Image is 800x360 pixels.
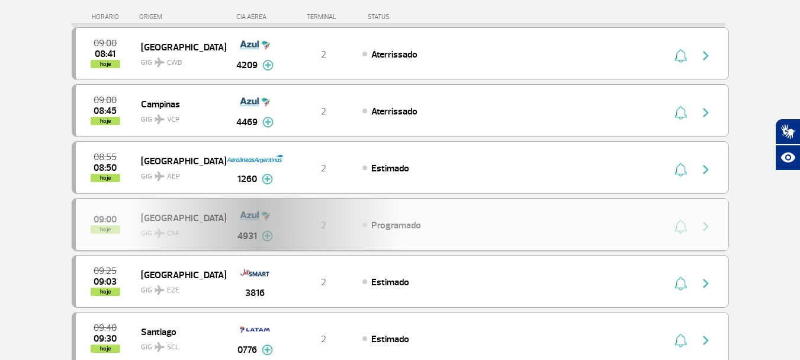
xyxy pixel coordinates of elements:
[91,174,120,182] span: hoje
[94,107,117,115] span: 2025-08-25 08:45:17
[141,108,217,125] span: GIG
[371,106,417,117] span: Aterrissado
[674,276,687,291] img: sino-painel-voo.svg
[674,106,687,120] img: sino-painel-voo.svg
[699,49,713,63] img: seta-direita-painel-voo.svg
[94,267,117,275] span: 2025-08-25 09:25:00
[141,51,217,68] span: GIG
[262,117,274,128] img: mais-info-painel-voo.svg
[155,342,165,352] img: destiny_airplane.svg
[94,334,117,343] span: 2025-08-25 09:30:00
[141,153,217,168] span: [GEOGRAPHIC_DATA]
[699,163,713,177] img: seta-direita-painel-voo.svg
[321,49,326,60] span: 2
[167,342,179,353] span: SCL
[362,13,458,21] div: STATUS
[775,145,800,171] button: Abrir recursos assistivos.
[91,117,120,125] span: hoje
[94,39,117,47] span: 2025-08-25 09:00:00
[699,106,713,120] img: seta-direita-painel-voo.svg
[141,324,217,339] span: Santiago
[167,114,179,125] span: VCP
[141,96,217,111] span: Campinas
[236,58,258,72] span: 4209
[674,163,687,177] img: sino-painel-voo.svg
[155,171,165,181] img: destiny_airplane.svg
[371,49,417,60] span: Aterrissado
[141,267,217,282] span: [GEOGRAPHIC_DATA]
[94,153,117,161] span: 2025-08-25 08:55:00
[226,13,285,21] div: CIA AÉREA
[95,50,115,58] span: 2025-08-25 08:41:00
[371,163,409,174] span: Estimado
[91,60,120,68] span: hoje
[285,13,362,21] div: TERMINAL
[141,165,217,182] span: GIG
[699,276,713,291] img: seta-direita-painel-voo.svg
[371,276,409,288] span: Estimado
[139,13,226,21] div: ORIGEM
[775,119,800,145] button: Abrir tradutor de língua de sinais.
[155,285,165,295] img: destiny_airplane.svg
[371,333,409,345] span: Estimado
[167,171,180,182] span: AEP
[262,174,273,184] img: mais-info-painel-voo.svg
[141,39,217,55] span: [GEOGRAPHIC_DATA]
[155,58,165,67] img: destiny_airplane.svg
[94,324,117,332] span: 2025-08-25 09:40:00
[155,114,165,124] img: destiny_airplane.svg
[167,58,182,68] span: CWB
[94,164,117,172] span: 2025-08-25 08:50:00
[245,286,265,300] span: 3816
[141,336,217,353] span: GIG
[236,115,258,129] span: 4469
[321,333,326,345] span: 2
[94,278,117,286] span: 2025-08-25 09:03:00
[674,49,687,63] img: sino-painel-voo.svg
[75,13,140,21] div: HORÁRIO
[141,279,217,296] span: GIG
[321,163,326,174] span: 2
[321,276,326,288] span: 2
[237,343,257,357] span: 0776
[699,333,713,348] img: seta-direita-painel-voo.svg
[321,106,326,117] span: 2
[674,333,687,348] img: sino-painel-voo.svg
[775,119,800,171] div: Plugin de acessibilidade da Hand Talk.
[262,345,273,355] img: mais-info-painel-voo.svg
[91,288,120,296] span: hoje
[262,60,274,71] img: mais-info-painel-voo.svg
[94,96,117,104] span: 2025-08-25 09:00:00
[91,345,120,353] span: hoje
[167,285,179,296] span: EZE
[237,172,257,186] span: 1260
